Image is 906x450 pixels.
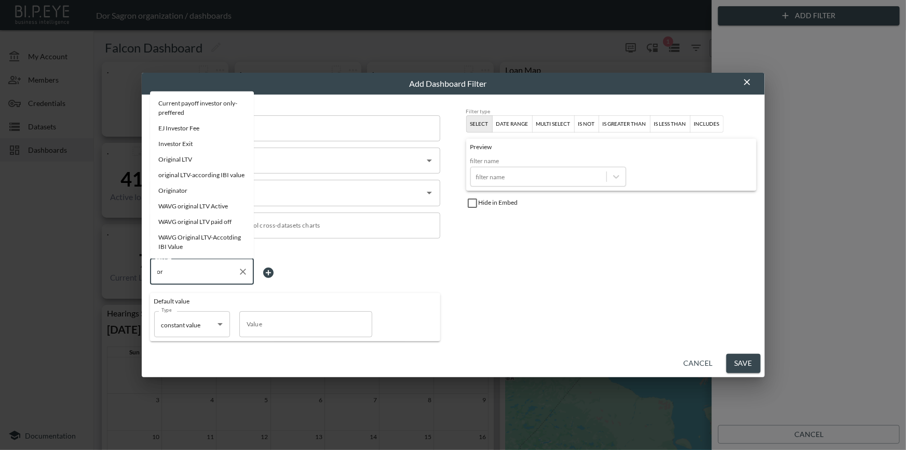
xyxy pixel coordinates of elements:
span: original LTV-according IBI value [158,170,246,180]
span: EJ Investor Fee [158,124,246,133]
div: date range [496,120,529,129]
span: Investor Exit [158,139,246,149]
div: Select [470,120,489,129]
div: is less than [654,120,686,129]
button: Clear [236,264,250,279]
button: Save [726,354,761,373]
span: Originator [158,186,246,195]
div: Add Dashboard Filter [154,77,742,90]
button: date range [492,115,533,133]
button: is less than [650,115,691,133]
div: multi select [536,120,571,129]
button: Select [466,115,493,133]
button: Cancel [680,354,717,373]
div: Preview [470,143,752,157]
div: is not [578,120,595,129]
span: constant value [161,321,201,329]
button: is greater than [599,115,651,133]
div: Filter list of values [150,239,440,259]
span: WAVG original LTV paid off [158,217,246,227]
span: WAVG original LTV Active [158,202,246,211]
span: Original LTV [158,155,246,164]
label: Filter [157,254,169,261]
span: WAVG Original LTV-Accotding IBI Value [158,233,246,252]
div: is greater than [603,120,646,129]
div: includes [694,120,720,129]
button: includes [690,115,724,133]
label: Type [161,307,172,313]
input: Select dataset [188,152,407,169]
button: Open [422,186,437,200]
button: is not [574,115,599,133]
button: Open [422,153,437,168]
div: Default value [154,297,436,311]
div: filter name [470,157,626,167]
button: multi select [532,115,575,133]
input: Filter [155,263,234,280]
div: Filter type [466,108,756,115]
span: Current payoff investor only- preffered [158,99,246,117]
div: Hide in Embed [466,191,756,209]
